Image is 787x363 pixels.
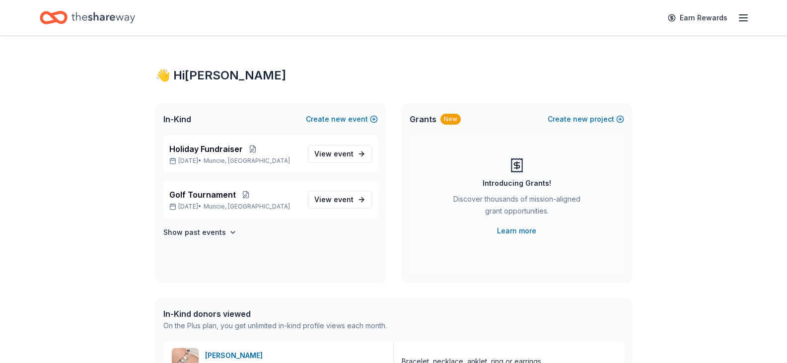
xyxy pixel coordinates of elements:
[308,191,372,209] a: View event
[204,203,290,211] span: Muncie, [GEOGRAPHIC_DATA]
[334,195,354,204] span: event
[314,194,354,206] span: View
[163,308,387,320] div: In-Kind donors viewed
[169,203,300,211] p: [DATE] •
[169,189,236,201] span: Golf Tournament
[306,113,378,125] button: Createnewevent
[573,113,588,125] span: new
[483,177,551,189] div: Introducing Grants!
[204,157,290,165] span: Muncie, [GEOGRAPHIC_DATA]
[163,226,237,238] button: Show past events
[449,193,584,221] div: Discover thousands of mission-aligned grant opportunities.
[662,9,733,27] a: Earn Rewards
[497,225,536,237] a: Learn more
[308,145,372,163] a: View event
[548,113,624,125] button: Createnewproject
[205,350,267,362] div: [PERSON_NAME]
[169,157,300,165] p: [DATE] •
[155,68,632,83] div: 👋 Hi [PERSON_NAME]
[440,114,461,125] div: New
[163,113,191,125] span: In-Kind
[334,149,354,158] span: event
[169,143,243,155] span: Holiday Fundraiser
[163,226,226,238] h4: Show past events
[331,113,346,125] span: new
[410,113,436,125] span: Grants
[314,148,354,160] span: View
[40,6,135,29] a: Home
[163,320,387,332] div: On the Plus plan, you get unlimited in-kind profile views each month.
